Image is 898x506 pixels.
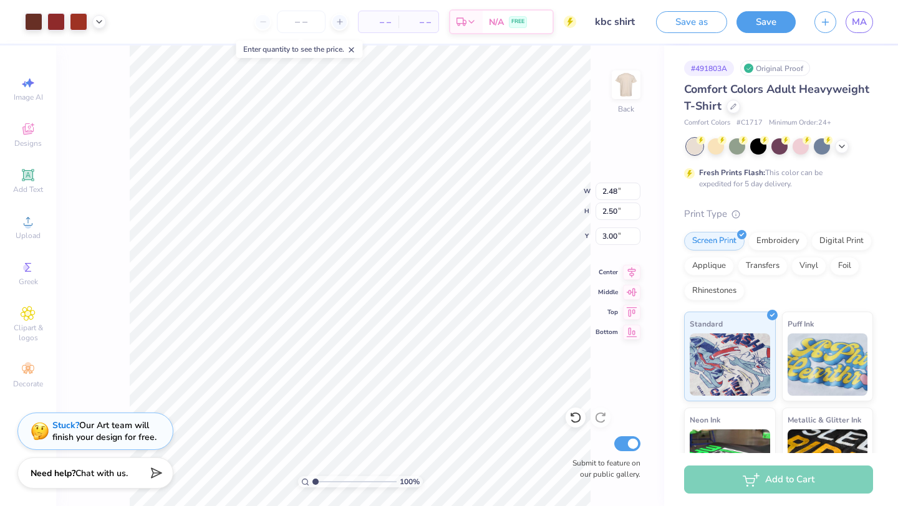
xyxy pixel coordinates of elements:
[16,231,41,241] span: Upload
[14,138,42,148] span: Designs
[618,103,634,115] div: Back
[566,457,640,480] label: Submit to feature on our public gallery.
[684,282,745,300] div: Rhinestones
[236,41,363,58] div: Enter quantity to see the price.
[13,184,43,194] span: Add Text
[699,167,852,189] div: This color can be expedited for 5 day delivery.
[75,467,128,479] span: Chat with us.
[740,60,810,76] div: Original Proof
[13,379,43,389] span: Decorate
[19,277,38,287] span: Greek
[738,257,788,275] div: Transfers
[788,333,868,396] img: Puff Ink
[400,476,420,487] span: 100 %
[596,308,618,317] span: Top
[690,333,770,396] img: Standard
[684,82,869,113] span: Comfort Colors Adult Heavyweight T-Shirt
[852,15,867,29] span: MA
[656,11,727,33] button: Save as
[846,11,873,33] a: MA
[769,118,831,128] span: Minimum Order: 24 +
[277,11,326,33] input: – –
[830,257,859,275] div: Foil
[6,323,50,343] span: Clipart & logos
[596,268,618,277] span: Center
[14,92,43,102] span: Image AI
[586,9,647,34] input: Untitled Design
[811,232,872,251] div: Digital Print
[614,72,639,97] img: Back
[791,257,826,275] div: Vinyl
[788,429,868,492] img: Metallic & Glitter Ink
[684,257,734,275] div: Applique
[748,232,808,251] div: Embroidery
[52,419,157,443] div: Our Art team will finish your design for free.
[788,413,861,426] span: Metallic & Glitter Ink
[406,16,431,29] span: – –
[684,207,873,221] div: Print Type
[596,328,618,337] span: Bottom
[596,288,618,297] span: Middle
[690,413,720,426] span: Neon Ink
[366,16,391,29] span: – –
[489,16,504,29] span: N/A
[511,17,524,26] span: FREE
[52,419,79,431] strong: Stuck?
[684,232,745,251] div: Screen Print
[736,11,796,33] button: Save
[699,168,765,178] strong: Fresh Prints Flash:
[736,118,763,128] span: # C1717
[31,467,75,479] strong: Need help?
[684,118,730,128] span: Comfort Colors
[788,317,814,330] span: Puff Ink
[690,317,723,330] span: Standard
[684,60,734,76] div: # 491803A
[690,429,770,492] img: Neon Ink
